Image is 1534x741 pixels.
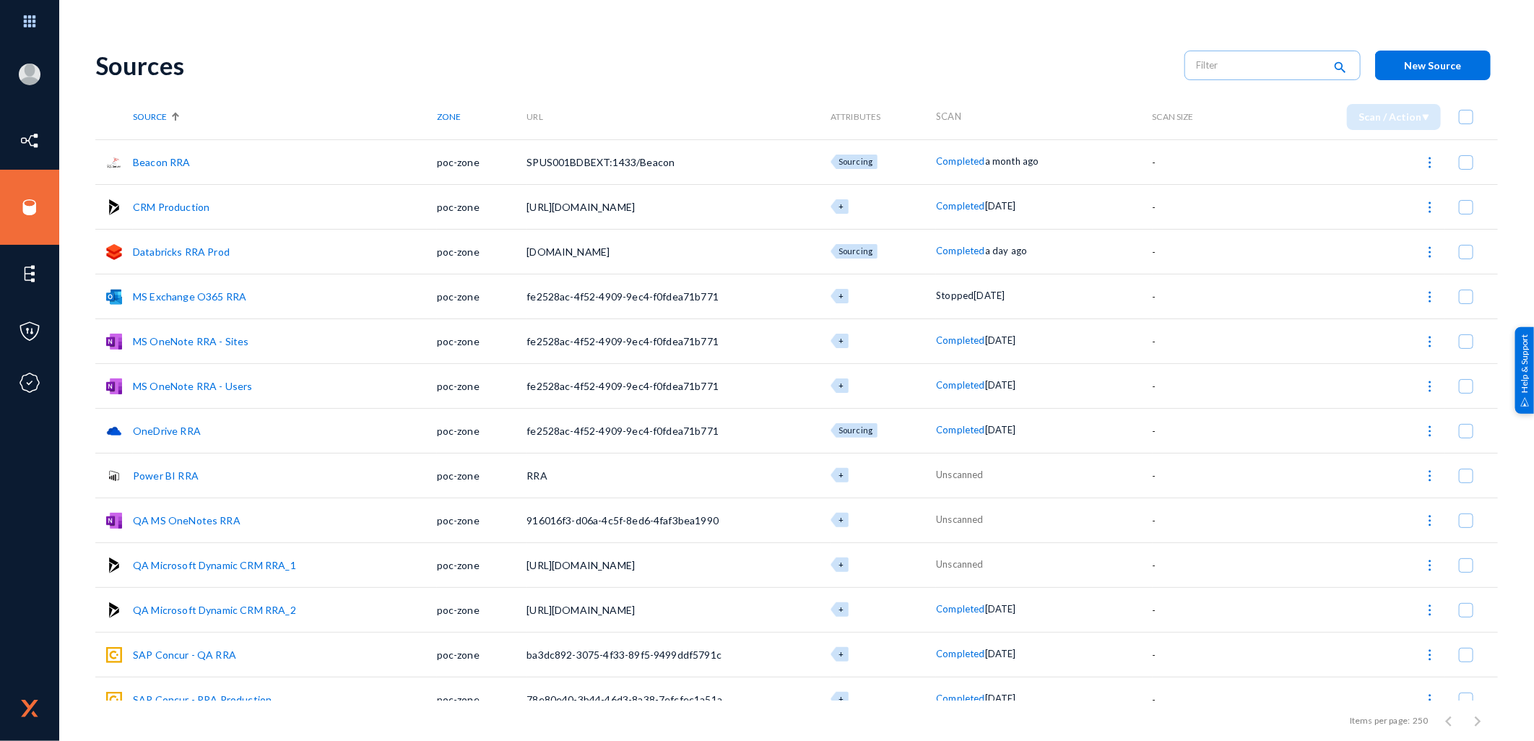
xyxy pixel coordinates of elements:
td: poc-zone [437,139,527,184]
img: powerbixmla.svg [106,468,122,484]
img: icon-more.svg [1423,693,1437,707]
img: onenote.png [106,334,122,350]
img: microsoftdynamics365.svg [106,558,122,573]
td: poc-zone [437,632,527,677]
img: sapconcur.svg [106,692,122,708]
span: [DATE] [985,379,1016,391]
td: poc-zone [437,453,527,498]
td: - [1153,542,1240,587]
img: onenote.png [106,378,122,394]
span: Completed [936,648,984,659]
img: icon-more.svg [1423,379,1437,394]
td: - [1153,229,1240,274]
span: + [838,694,844,703]
img: sapconcur.svg [106,647,122,663]
div: Help & Support [1515,327,1534,414]
img: app launcher [8,6,51,37]
td: poc-zone [437,587,527,632]
span: [DATE] [974,290,1005,301]
img: icon-more.svg [1423,558,1437,573]
span: 916016f3-d06a-4c5f-8ed6-4faf3bea1990 [526,514,719,526]
td: - [1153,318,1240,363]
img: icon-more.svg [1423,424,1437,438]
img: icon-more.svg [1423,648,1437,662]
a: Beacon RRA [133,156,191,168]
button: New Source [1375,51,1491,80]
div: Source [133,111,437,122]
span: [DATE] [985,334,1016,346]
mat-icon: search [1332,58,1349,78]
span: SPUS001BDBEXT:1433/Beacon [526,156,675,168]
img: icon-inventory.svg [19,130,40,152]
img: icon-more.svg [1423,245,1437,259]
td: - [1153,139,1240,184]
span: fe2528ac-4f52-4909-9ec4-f0fdea71b771 [526,380,719,392]
span: fe2528ac-4f52-4909-9ec4-f0fdea71b771 [526,425,719,437]
span: + [838,604,844,614]
span: [URL][DOMAIN_NAME] [526,201,635,213]
img: microsoftdynamics365.svg [106,199,122,215]
img: icon-elements.svg [19,263,40,285]
img: blank-profile-picture.png [19,64,40,85]
img: icon-sources.svg [19,196,40,218]
span: [URL][DOMAIN_NAME] [526,559,635,571]
span: Source [133,111,167,122]
img: icon-more.svg [1423,200,1437,214]
span: Completed [936,603,984,615]
span: Completed [936,424,984,435]
span: a day ago [985,245,1027,256]
td: - [1153,184,1240,229]
a: Databricks RRA Prod [133,246,230,258]
td: - [1153,677,1240,721]
td: poc-zone [437,408,527,453]
span: fe2528ac-4f52-4909-9ec4-f0fdea71b771 [526,335,719,347]
span: URL [526,111,542,122]
a: CRM Production [133,201,209,213]
td: - [1153,587,1240,632]
a: QA Microsoft Dynamic CRM RRA_1 [133,559,296,571]
span: [DATE] [985,693,1016,704]
span: Completed [936,200,984,212]
td: poc-zone [437,363,527,408]
img: icon-more.svg [1423,334,1437,349]
span: [DATE] [985,200,1016,212]
td: - [1153,363,1240,408]
img: help_support.svg [1520,397,1530,407]
input: Filter [1197,54,1324,76]
a: MS Exchange O365 RRA [133,290,246,303]
span: RRA [526,469,547,482]
span: Sourcing [838,425,872,435]
img: icon-more.svg [1423,155,1437,170]
button: Next page [1463,706,1492,735]
td: poc-zone [437,677,527,721]
a: QA MS OneNotes RRA [133,514,240,526]
span: Completed [936,693,984,704]
span: Completed [936,379,984,391]
span: + [838,649,844,659]
span: Sourcing [838,157,872,166]
td: - [1153,453,1240,498]
span: Zone [437,111,461,122]
a: OneDrive RRA [133,425,201,437]
td: - [1153,408,1240,453]
button: Previous page [1434,706,1463,735]
span: [DATE] [985,603,1016,615]
a: QA Microsoft Dynamic CRM RRA_2 [133,604,296,616]
span: 78e80e40-3b44-46d3-8a38-7efcfec1a51a [526,693,722,706]
a: SAP Concur - RRA Production [133,693,272,706]
span: a month ago [985,155,1039,167]
img: databricksfs.png [106,244,122,260]
img: microsoftdynamics365.svg [106,602,122,618]
span: Unscanned [936,513,983,525]
span: + [838,470,844,480]
td: poc-zone [437,184,527,229]
span: Scan Size [1153,111,1194,122]
img: icon-more.svg [1423,469,1437,483]
td: poc-zone [437,542,527,587]
img: icon-more.svg [1423,290,1437,304]
span: [DOMAIN_NAME] [526,246,610,258]
div: 250 [1413,714,1429,727]
span: + [838,336,844,345]
span: Unscanned [936,469,983,480]
span: fe2528ac-4f52-4909-9ec4-f0fdea71b771 [526,290,719,303]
